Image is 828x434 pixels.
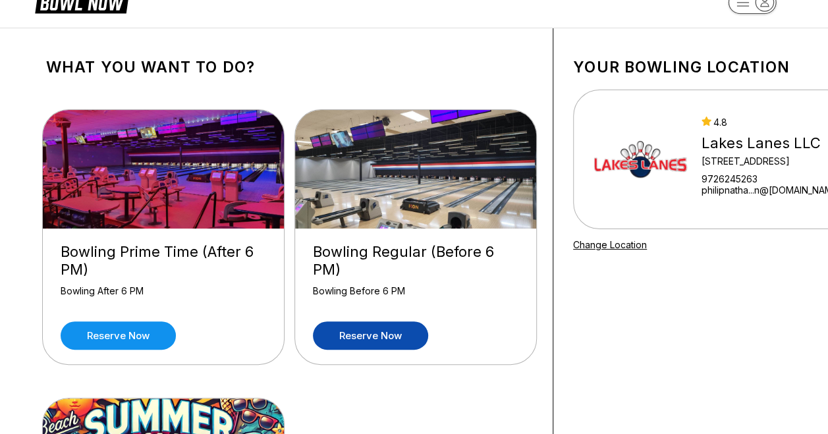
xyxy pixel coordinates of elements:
[295,110,538,229] img: Bowling Regular (Before 6 PM)
[43,110,285,229] img: Bowling Prime Time (After 6 PM)
[313,243,518,279] div: Bowling Regular (Before 6 PM)
[61,243,266,279] div: Bowling Prime Time (After 6 PM)
[313,285,518,308] div: Bowling Before 6 PM
[61,321,176,350] a: Reserve now
[313,321,428,350] a: Reserve now
[61,285,266,308] div: Bowling After 6 PM
[591,110,690,209] img: Lakes Lanes LLC
[573,239,647,250] a: Change Location
[46,58,533,76] h1: What you want to do?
